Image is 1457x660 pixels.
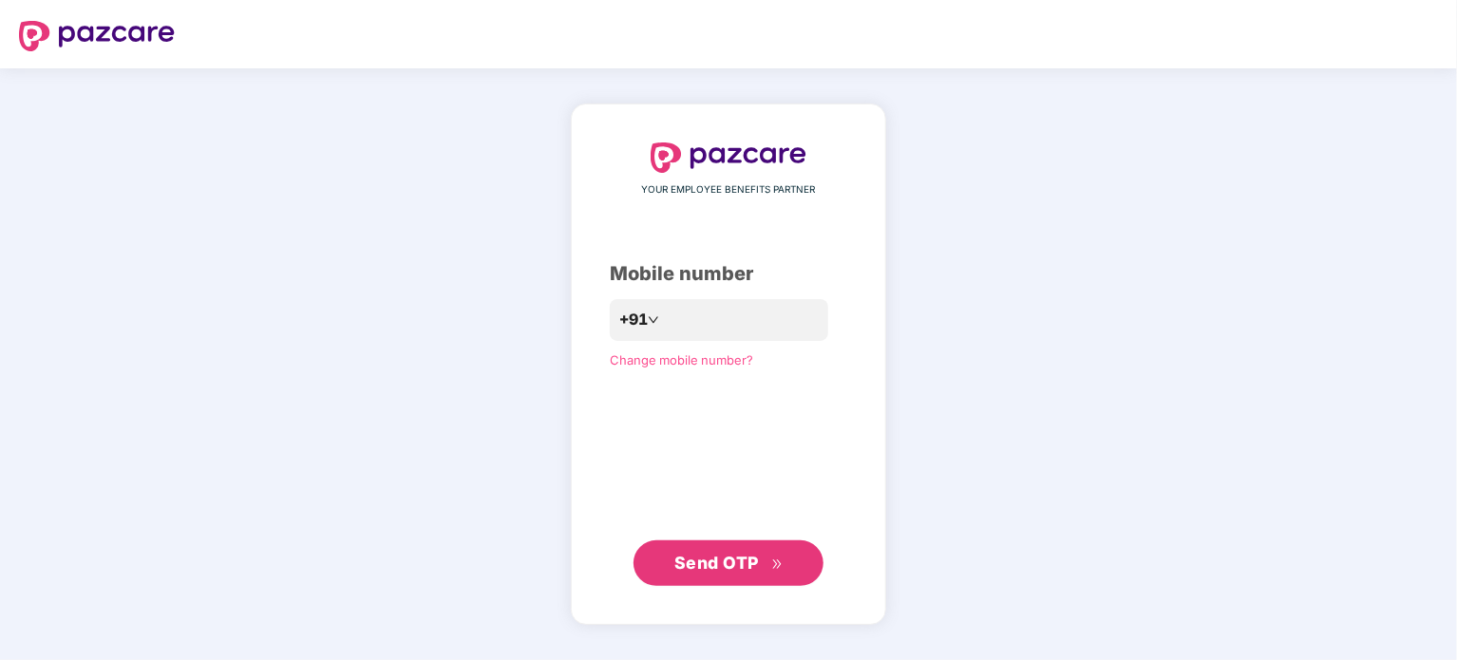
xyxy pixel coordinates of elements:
[674,553,759,573] span: Send OTP
[610,259,847,289] div: Mobile number
[771,558,784,571] span: double-right
[610,352,753,368] a: Change mobile number?
[634,540,823,586] button: Send OTPdouble-right
[619,308,648,331] span: +91
[648,314,659,326] span: down
[651,142,806,173] img: logo
[642,182,816,198] span: YOUR EMPLOYEE BENEFITS PARTNER
[19,21,175,51] img: logo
